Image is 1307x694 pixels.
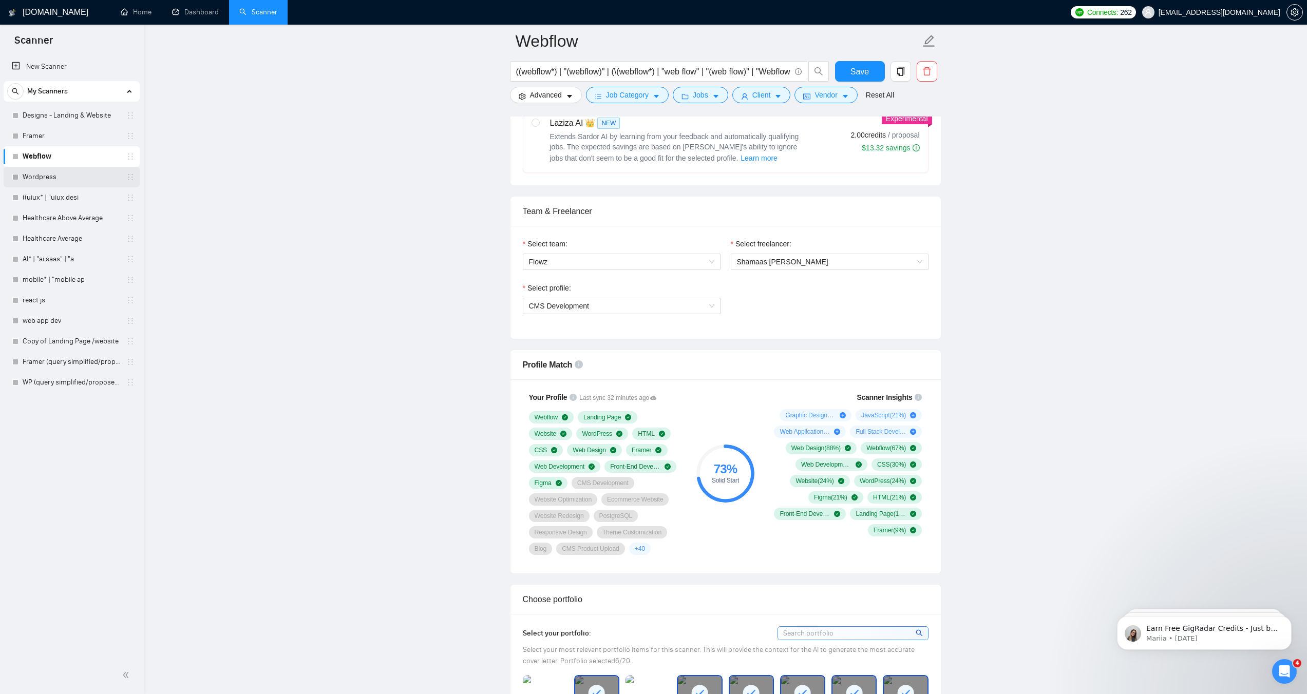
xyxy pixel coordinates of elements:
button: search [7,83,24,100]
span: info-circle [795,68,802,75]
span: plus-circle [910,429,916,435]
span: holder [126,317,135,325]
span: Website Redesign [535,512,584,520]
a: web app dev [23,311,120,331]
a: Framer (query simplified/proposed) [23,352,120,372]
span: search [916,627,924,639]
img: logo [9,5,16,21]
span: check-circle [910,527,916,533]
span: info-circle [575,360,583,369]
span: Framer [632,446,651,454]
div: Choose portfolio [523,585,929,614]
a: react js [23,290,120,311]
a: New Scanner [12,56,131,77]
span: Responsive Design [535,528,587,536]
span: double-left [122,670,132,680]
a: Copy of Landing Page /website [23,331,120,352]
button: folderJobscaret-down [673,87,728,103]
span: check-circle [910,494,916,500]
span: WordPress ( 24 %) [860,477,906,485]
a: ((uiux* | "uiux desi [23,187,120,208]
input: Search Freelance Jobs... [516,65,790,78]
span: JavaScript ( 21 %) [861,411,906,419]
span: WordPress [582,430,612,438]
a: mobile* | "mobile ap [23,269,120,290]
a: Healthcare Above Average [23,208,120,228]
span: Webflow [535,413,558,421]
span: check-circle [655,447,661,453]
span: Landing Page [583,413,621,421]
span: idcard [803,92,810,100]
span: Flowz [529,254,714,269]
span: Website [535,430,557,438]
div: Solid Start [696,477,754,484]
a: AI* | "ai saas" | "a [23,249,120,269]
span: Advanced [530,89,562,101]
span: copy [891,67,911,76]
a: searchScanner [239,8,277,16]
span: search [8,88,23,95]
span: CMS Development [577,479,629,487]
input: Scanner name... [516,28,920,54]
span: Job Category [606,89,649,101]
span: check-circle [910,461,916,468]
span: CSS [535,446,547,454]
span: Full Stack Development ( 9 %) [856,428,906,436]
span: holder [126,194,135,202]
button: delete [917,61,937,82]
span: folder [681,92,689,100]
a: Healthcare Average [23,228,120,249]
span: caret-down [653,92,660,100]
span: Web Application ( 12 %) [780,428,830,436]
span: Select profile: [527,282,571,294]
span: + 40 [635,545,645,553]
span: 4 [1293,659,1301,667]
span: check-circle [834,511,840,517]
span: check-circle [610,447,616,453]
span: Select your most relevant portfolio items for this scanner. This will provide the context for the... [523,645,915,665]
span: Landing Page ( 15 %) [856,510,906,518]
span: PostgreSQL [599,512,633,520]
span: caret-down [566,92,573,100]
span: check-circle [625,414,631,420]
span: holder [126,214,135,222]
a: Designs - Landing & Website [23,105,120,126]
button: setting [1286,4,1303,21]
span: user [1145,9,1152,16]
span: Connects: [1087,7,1118,18]
iframe: Intercom live chat [1272,659,1297,684]
span: check-circle [910,511,916,517]
label: Select freelancer: [731,238,791,249]
span: holder [126,255,135,263]
span: bars [595,92,602,100]
span: holder [126,276,135,284]
span: holder [126,152,135,161]
span: / proposal [888,130,919,140]
span: caret-down [712,92,719,100]
span: plus-circle [840,412,846,418]
span: Blog [535,545,547,553]
span: HTML ( 21 %) [873,493,906,502]
div: Laziza AI [550,117,807,129]
span: Website ( 24 %) [795,477,834,485]
span: Shamaas [PERSON_NAME] [737,258,828,266]
input: Search portfolio [778,627,928,640]
span: info-circle [913,144,920,151]
span: setting [1287,8,1302,16]
span: user [741,92,748,100]
span: holder [126,111,135,120]
a: Reset All [866,89,894,101]
a: setting [1286,8,1303,16]
a: homeHome [121,8,151,16]
span: Web Design [573,446,606,454]
span: CMS Product Upload [562,545,619,553]
a: Webflow [23,146,120,167]
span: Ecommerce Website [607,495,663,504]
span: holder [126,296,135,304]
span: holder [126,235,135,243]
span: Experimental [886,114,928,123]
span: Client [752,89,771,101]
span: My Scanners [27,81,68,102]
